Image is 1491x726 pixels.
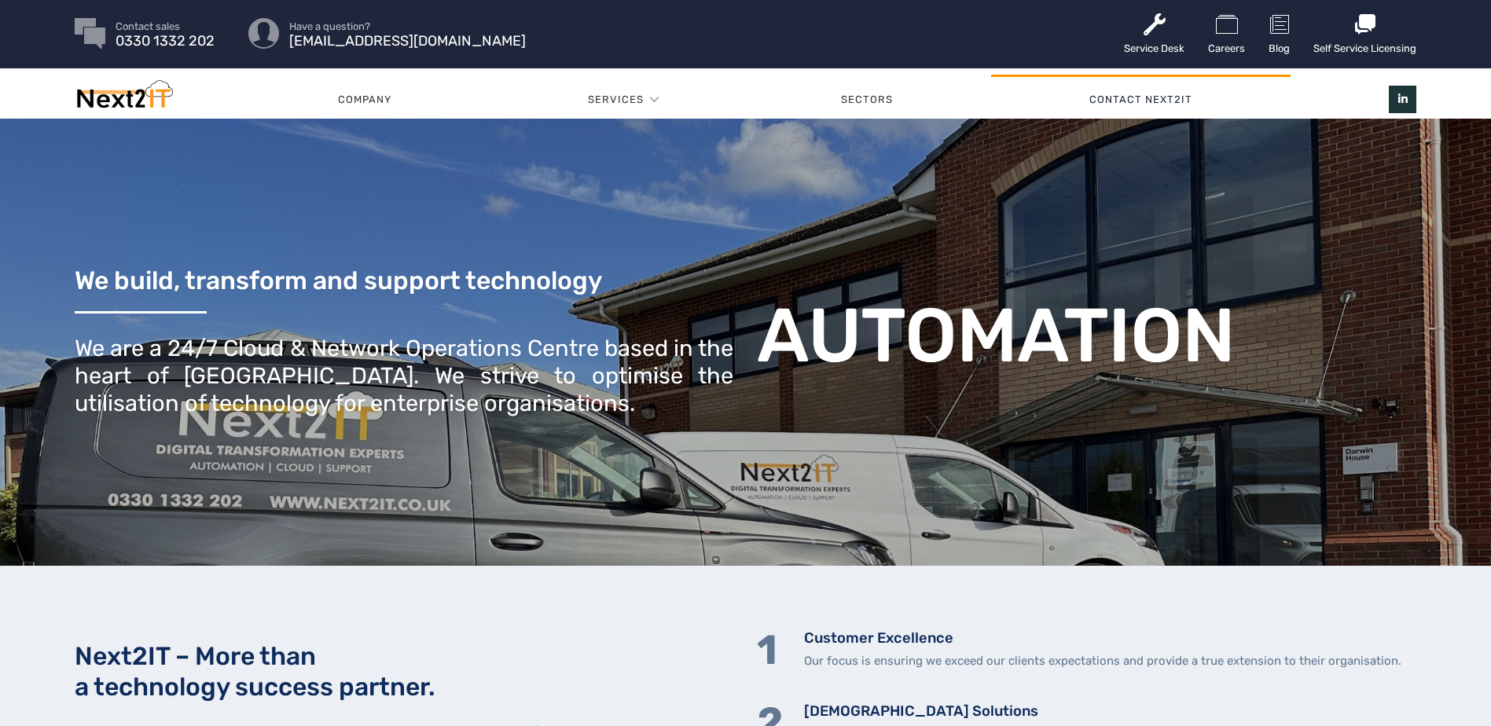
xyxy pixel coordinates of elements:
p: Our focus is ensuring we exceed our clients expectations and provide a true extension to their or... [804,652,1401,670]
span: 0330 1332 202 [116,36,215,46]
a: Services [588,76,644,123]
a: Contact Next2IT [991,76,1291,123]
h5: Customer Excellence [804,629,1401,648]
div: We are a 24/7 Cloud & Network Operations Centre based in the heart of [GEOGRAPHIC_DATA]. We striv... [75,335,734,416]
span: [EMAIL_ADDRESS][DOMAIN_NAME] [289,36,526,46]
b: AUTOMATION [757,291,1235,381]
a: Company [240,76,490,123]
span: Have a question? [289,21,526,31]
span: Contact sales [116,21,215,31]
a: Have a question? [EMAIL_ADDRESS][DOMAIN_NAME] [289,21,526,46]
h5: [DEMOGRAPHIC_DATA] Solutions [804,702,1347,721]
a: Contact sales 0330 1332 202 [116,21,215,46]
a: Sectors [742,76,990,123]
h2: Next2IT – More than a technology success partner. [75,641,734,702]
img: Next2IT [75,80,173,115]
h3: We build, transform and support technology [75,267,734,295]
